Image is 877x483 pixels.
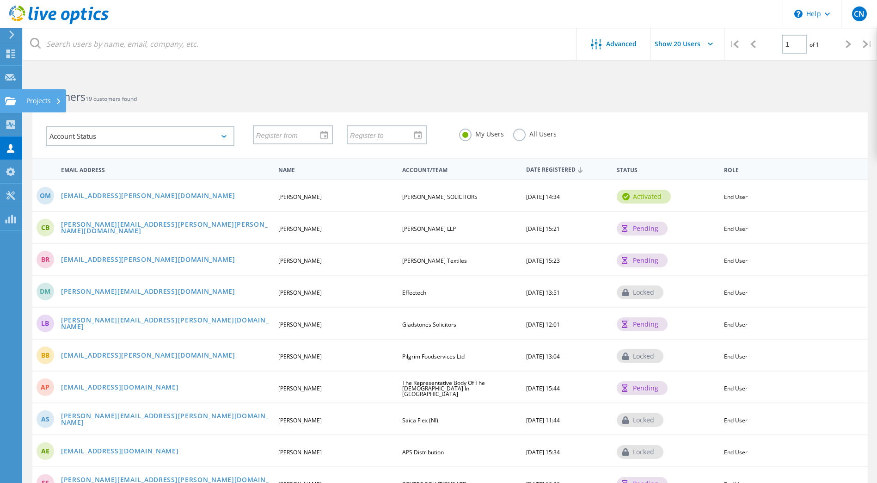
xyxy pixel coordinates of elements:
[606,41,637,47] span: Advanced
[617,317,668,331] div: pending
[278,321,322,328] span: [PERSON_NAME]
[402,416,438,424] span: Saica Flex (NI)
[402,321,456,328] span: Gladstones Solicitors
[278,193,322,201] span: [PERSON_NAME]
[254,126,325,143] input: Register from
[278,289,322,297] span: [PERSON_NAME]
[617,285,663,299] div: locked
[61,448,179,456] a: [EMAIL_ADDRESS][DOMAIN_NAME]
[61,221,270,235] a: [PERSON_NAME][EMAIL_ADDRESS][PERSON_NAME][PERSON_NAME][DOMAIN_NAME]
[40,288,50,295] span: DM
[459,129,504,137] label: My Users
[526,167,609,173] span: Date Registered
[26,98,61,104] div: Projects
[402,448,444,456] span: APS Distribution
[402,167,518,173] span: Account/Team
[617,167,716,173] span: Status
[526,416,560,424] span: [DATE] 11:44
[724,416,748,424] span: End User
[402,379,485,398] span: The Representative Body Of The [DEMOGRAPHIC_DATA] In [GEOGRAPHIC_DATA]
[61,352,235,360] a: [EMAIL_ADDRESS][PERSON_NAME][DOMAIN_NAME]
[794,10,803,18] svg: \n
[617,445,663,459] div: locked
[858,28,877,61] div: |
[278,353,322,360] span: [PERSON_NAME]
[526,289,560,297] span: [DATE] 13:51
[724,193,748,201] span: End User
[41,448,49,454] span: AE
[61,413,270,427] a: [PERSON_NAME][EMAIL_ADDRESS][PERSON_NAME][DOMAIN_NAME]
[513,129,557,137] label: All Users
[617,413,663,427] div: locked
[402,225,456,233] span: [PERSON_NAME] LLP
[46,126,234,146] div: Account Status
[278,384,322,392] span: [PERSON_NAME]
[278,448,322,456] span: [PERSON_NAME]
[526,225,560,233] span: [DATE] 15:21
[23,28,577,60] input: Search users by name, email, company, etc.
[724,257,748,265] span: End User
[61,167,270,173] span: Email Address
[617,222,668,235] div: pending
[278,257,322,265] span: [PERSON_NAME]
[526,193,560,201] span: [DATE] 14:34
[41,384,49,390] span: AP
[724,225,748,233] span: End User
[526,384,560,392] span: [DATE] 15:44
[278,416,322,424] span: [PERSON_NAME]
[402,289,426,297] span: Effectech
[41,416,49,422] span: AS
[526,448,560,456] span: [DATE] 15:34
[724,167,832,173] span: Role
[617,190,671,204] div: activated
[402,257,467,265] span: [PERSON_NAME] Textiles
[41,352,49,359] span: BB
[617,254,668,267] div: pending
[724,28,743,61] div: |
[41,320,49,327] span: LB
[526,353,560,360] span: [DATE] 13:04
[617,349,663,363] div: locked
[61,288,235,296] a: [PERSON_NAME][EMAIL_ADDRESS][DOMAIN_NAME]
[724,321,748,328] span: End User
[724,448,748,456] span: End User
[617,381,668,395] div: pending
[40,192,51,199] span: OM
[61,384,179,392] a: [EMAIL_ADDRESS][DOMAIN_NAME]
[526,321,560,328] span: [DATE] 12:01
[526,257,560,265] span: [DATE] 15:23
[41,224,49,231] span: CB
[724,289,748,297] span: End User
[402,353,465,360] span: Pilgrim Foodservices Ltd
[278,225,322,233] span: [PERSON_NAME]
[854,10,865,18] span: CN
[278,167,394,173] span: Name
[61,256,235,264] a: [EMAIL_ADDRESS][PERSON_NAME][DOMAIN_NAME]
[402,193,478,201] span: [PERSON_NAME] SOLICITORS
[724,384,748,392] span: End User
[348,126,419,143] input: Register to
[41,256,49,263] span: BR
[61,192,235,200] a: [EMAIL_ADDRESS][PERSON_NAME][DOMAIN_NAME]
[724,353,748,360] span: End User
[810,41,819,49] span: of 1
[61,317,270,331] a: [PERSON_NAME][EMAIL_ADDRESS][PERSON_NAME][DOMAIN_NAME]
[9,19,109,26] a: Live Optics Dashboard
[86,95,137,103] span: 19 customers found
